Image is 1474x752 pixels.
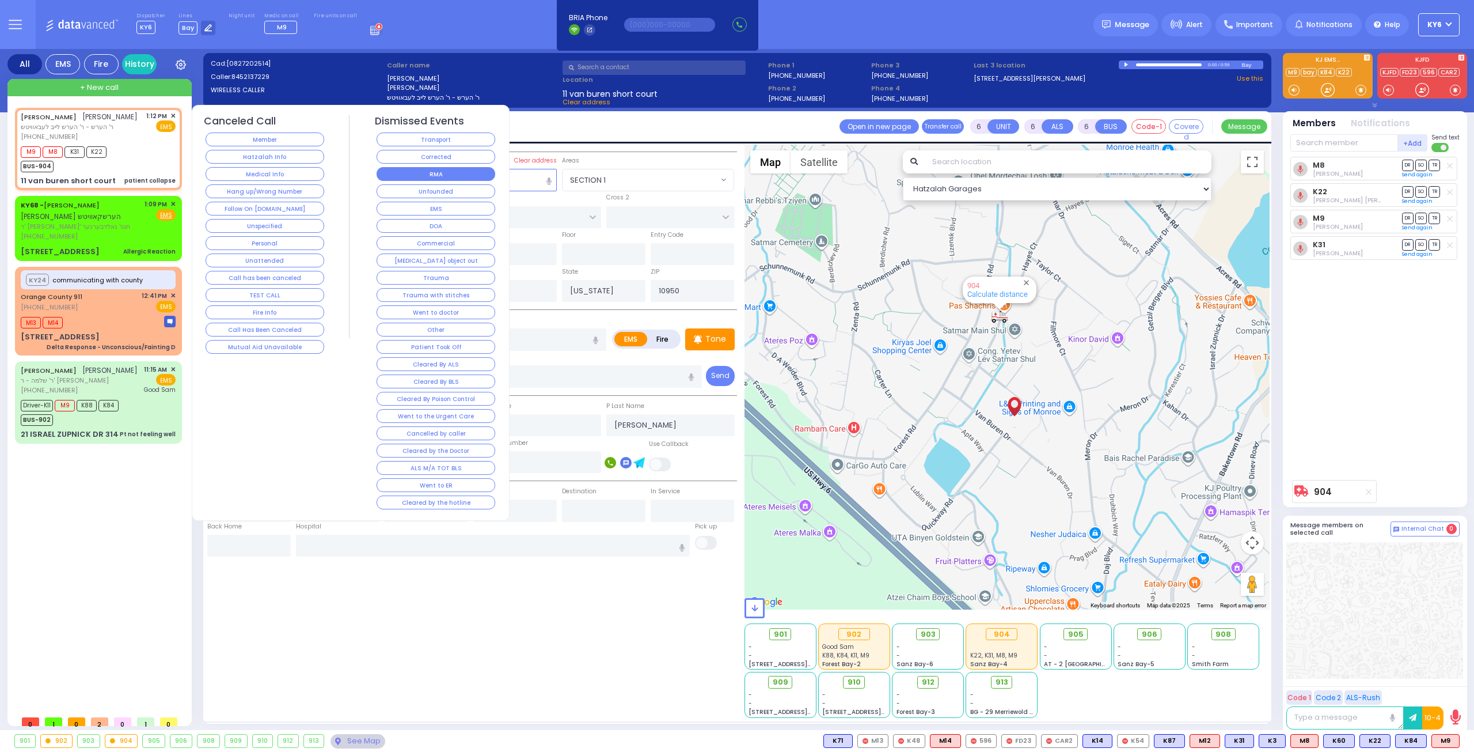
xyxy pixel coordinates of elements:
[206,202,324,216] button: Follow On [DOMAIN_NAME]
[206,271,324,285] button: Call has been canceled
[1006,738,1012,744] img: red-radio-icon.svg
[1391,522,1460,536] button: Internal Chat 0
[1313,222,1363,231] span: Abraham Schwartz
[178,21,197,35] span: Bay
[43,317,63,328] span: M14
[206,133,324,146] button: Member
[606,193,629,202] label: Cross 2
[45,54,80,74] div: EMS
[1323,734,1355,748] div: BLS
[1402,251,1433,258] a: Send again
[206,254,324,267] button: Unattended
[146,112,167,120] span: 1:12 PM
[1046,738,1052,744] img: red-radio-icon.svg
[1286,68,1300,77] a: M9
[7,54,42,74] div: All
[120,430,176,439] div: Pt not feeling well
[768,71,825,80] label: [PHONE_NUMBER]
[229,13,254,20] label: Night unit
[871,84,970,93] span: Phone 4
[377,254,495,267] button: [MEDICAL_DATA] object out
[768,84,867,93] span: Phone 2
[211,72,383,82] label: Caller:
[170,111,176,121] span: ✕
[178,13,216,20] label: Lines
[706,366,735,386] button: Send
[974,61,1119,70] label: Last 3 location
[1415,213,1427,224] span: SO
[822,643,854,651] span: Good Sam
[898,738,904,744] img: red-radio-icon.svg
[22,717,39,726] span: 0
[563,61,746,75] input: Search a contact
[922,119,964,134] button: Transfer call
[377,357,495,371] button: Cleared By ALS
[1293,117,1336,130] button: Members
[86,146,107,158] span: K22
[377,375,495,388] button: Cleared By BLS
[848,677,861,688] span: 910
[1401,525,1444,533] span: Internal Chat
[1431,133,1460,142] span: Send text
[1142,629,1157,640] span: 906
[170,735,192,747] div: 906
[21,175,116,187] div: 11 van buren short court
[1313,240,1325,249] a: K31
[1118,643,1121,651] span: -
[15,735,35,747] div: 901
[21,146,41,158] span: M9
[1385,20,1400,30] span: Help
[43,146,63,158] span: M8
[55,400,75,411] span: M9
[231,72,269,81] span: 8452137229
[264,13,301,20] label: Medic on call
[624,18,715,32] input: (000)000-00000
[749,660,857,668] span: [STREET_ADDRESS][PERSON_NAME]
[1259,734,1286,748] div: BLS
[1241,61,1263,69] div: Bay
[377,288,495,302] button: Trauma with stitches
[1415,160,1427,171] span: SO
[136,13,165,20] label: Dispatcher
[206,340,324,354] button: Mutual Aid Unavailable
[871,61,970,70] span: Phone 3
[1395,734,1427,748] div: BLS
[377,305,495,319] button: Went to doctor
[21,122,138,132] span: ר' הערש - ר' הערש לייב לעבאוויטש
[1122,738,1128,744] img: red-radio-icon.svg
[1044,643,1047,651] span: -
[21,211,121,221] span: [PERSON_NAME] הערשקאוויטש
[143,735,165,747] div: 905
[991,309,1008,324] div: 904
[562,487,597,496] label: Destination
[278,735,298,747] div: 912
[21,317,41,328] span: M13
[377,323,495,337] button: Other
[206,219,324,233] button: Unspecified
[570,175,606,186] span: SECTION 1
[822,660,861,668] span: Forest Bay-2
[21,429,119,440] div: 21 ISRAEL ZUPNICK DR 314
[170,199,176,209] span: ✕
[1301,68,1317,77] a: bay
[160,211,172,220] u: EMS
[1431,734,1460,748] div: ALS
[136,21,155,34] span: KY6
[21,414,53,426] span: BUS-902
[82,365,138,375] span: [PERSON_NAME]
[1042,119,1073,134] button: ALS
[930,734,961,748] div: ALS
[377,271,495,285] button: Trauma
[1306,20,1353,30] span: Notifications
[1402,224,1433,231] a: Send again
[98,400,119,411] span: K84
[145,200,167,209] span: 1:09 PM
[314,13,357,20] label: Fire units on call
[1418,13,1460,36] button: KY6
[1044,651,1047,660] span: -
[839,119,919,134] a: Open in new page
[1241,531,1264,554] button: Map camera controls
[1314,488,1332,496] a: 904
[1044,660,1129,668] span: AT - 2 [GEOGRAPHIC_DATA]
[838,628,870,641] div: 902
